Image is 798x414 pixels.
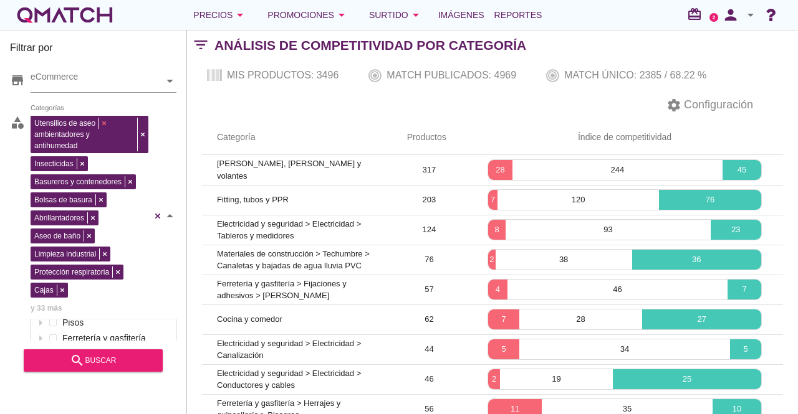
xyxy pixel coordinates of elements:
[31,118,137,151] span: Aromatizantes, ambientadores y antihumedad
[214,35,526,55] h2: Análisis de competitividad por Categoría
[392,334,466,364] td: 44
[408,7,423,22] i: arrow_drop_down
[519,313,643,326] p: 28
[193,7,248,22] div: Precios
[392,120,466,155] th: Productos: Not sorted.
[34,353,153,368] div: buscar
[217,159,361,181] span: [PERSON_NAME], [PERSON_NAME] y volantes
[24,349,163,372] button: buscar
[31,248,99,260] span: Limpieza industrial
[59,331,173,346] label: Ferretería y gasfitería
[217,339,361,360] span: Electricidad y seguridad > Electricidad > Canalización
[488,313,519,326] p: 7
[519,343,730,355] p: 34
[217,249,370,271] span: Materiales de construcción > Techumbre > Canaletas y bajadas de agua lluvia PVC
[433,2,489,27] a: Imágenes
[392,245,466,275] td: 76
[507,283,728,296] p: 46
[743,7,758,22] i: arrow_drop_down
[659,194,761,206] p: 76
[70,353,85,368] i: search
[438,7,484,22] span: Imágenes
[233,7,248,22] i: arrow_drop_down
[730,343,761,355] p: 5
[713,14,716,20] text: 2
[31,118,99,129] span: Utensilios de aseo
[151,113,164,319] div: Clear all
[506,223,710,236] p: 93
[494,7,542,22] span: Reportes
[31,194,95,205] span: Bolsas de basura
[687,7,707,22] i: redeem
[334,7,349,22] i: arrow_drop_down
[500,373,613,385] p: 19
[267,7,349,22] div: Promociones
[709,13,718,22] a: 2
[488,164,512,176] p: 28
[498,194,659,206] p: 120
[392,155,466,185] td: 317
[392,364,466,394] td: 46
[718,6,743,24] i: person
[392,215,466,245] td: 124
[31,158,77,169] span: Insecticidas
[632,253,761,266] p: 36
[488,373,500,385] p: 2
[59,315,173,331] label: Pisos
[488,283,507,296] p: 4
[642,313,761,326] p: 27
[681,96,753,113] span: Configuración
[488,223,506,236] p: 8
[488,253,496,266] p: 2
[217,219,361,241] span: Electricidad y seguridad > Electricidad > Tableros y medidores
[183,2,257,27] button: Precios
[488,343,519,355] p: 5
[10,40,176,60] h3: Filtrar por
[512,164,723,176] p: 244
[31,266,112,278] span: Protección respiratoria
[392,304,466,334] td: 62
[10,73,25,88] i: store
[217,279,347,301] span: Ferretería y gasfitería > Fijaciones y adhesivos > [PERSON_NAME]
[728,283,761,296] p: 7
[369,7,423,22] div: Surtido
[217,369,361,390] span: Electricidad y seguridad > Electricidad > Conductores y cables
[488,194,498,206] p: 7
[723,164,761,176] p: 45
[466,120,783,155] th: Índice de competitividad: Not sorted.
[31,285,57,296] span: Cajas
[15,2,115,27] a: white-qmatch-logo
[656,94,763,116] button: Configuración
[711,223,761,236] p: 23
[31,302,62,314] span: y 33 más
[392,275,466,304] td: 57
[257,2,359,27] button: Promociones
[496,253,632,266] p: 38
[392,185,466,215] td: 203
[359,2,433,27] button: Surtido
[613,373,761,385] p: 25
[31,230,84,242] span: Aseo de baño
[31,176,125,187] span: Basureros y contenedores
[666,98,681,113] i: settings
[31,212,87,223] span: Abrillantadores
[217,195,289,204] span: Fitting, tubos y PPR
[489,2,547,27] a: Reportes
[217,314,282,324] span: Cocina y comedor
[10,115,25,130] i: category
[202,120,392,155] th: Categoría: Not sorted.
